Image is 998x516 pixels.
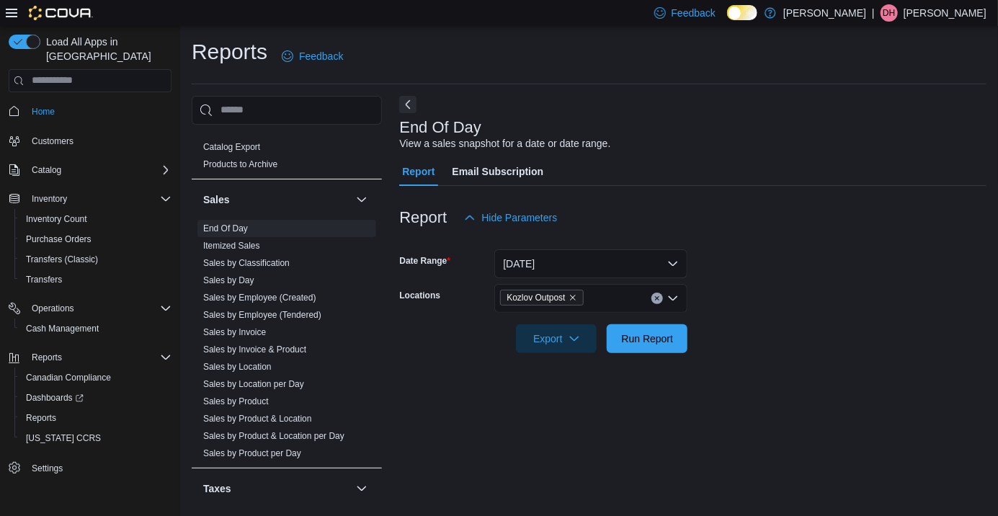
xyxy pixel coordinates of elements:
a: Sales by Invoice [203,327,266,337]
span: End Of Day [203,223,248,234]
button: Hide Parameters [458,203,563,232]
a: Sales by Employee (Tendered) [203,310,321,320]
p: [PERSON_NAME] [783,4,866,22]
a: Purchase Orders [20,231,97,248]
span: Inventory [32,193,67,205]
span: Kozlov Outpost [500,290,583,306]
span: Catalog [32,164,61,176]
button: Inventory Count [14,209,177,229]
button: Cash Management [14,319,177,339]
span: Sales by Employee (Tendered) [203,309,321,321]
span: Email Subscription [453,157,544,186]
span: Customers [32,135,73,147]
img: Cova [29,6,93,20]
a: Home [26,103,61,120]
span: Dark Mode [727,20,728,21]
a: [US_STATE] CCRS [20,430,107,447]
span: Sales by Product per Day [203,448,301,459]
a: Transfers (Classic) [20,251,104,268]
div: Sales [192,220,382,468]
p: | [872,4,875,22]
span: Canadian Compliance [26,372,111,383]
span: Customers [26,132,171,150]
span: Settings [26,458,171,476]
a: Itemized Sales [203,241,260,251]
span: Sales by Location [203,361,272,373]
button: Operations [26,300,80,317]
a: Inventory Count [20,210,93,228]
a: Sales by Classification [203,258,290,268]
span: Hide Parameters [481,210,557,225]
button: [US_STATE] CCRS [14,428,177,448]
a: End Of Day [203,223,248,233]
a: Sales by Product per Day [203,448,301,458]
span: Reports [26,412,56,424]
span: Transfers (Classic) [20,251,171,268]
a: Feedback [276,42,349,71]
button: Sales [203,192,350,207]
button: [DATE] [494,249,687,278]
span: Dashboards [20,389,171,406]
span: Transfers [26,274,62,285]
span: Sales by Employee (Created) [203,292,316,303]
span: Run Report [622,332,674,346]
span: Transfers (Classic) [26,254,98,265]
div: View a sales snapshot for a date or date range. [399,136,610,151]
button: Taxes [353,480,370,497]
span: Settings [32,463,63,474]
span: Report [402,157,435,186]
span: Kozlov Outpost [507,290,565,305]
span: Cash Management [26,323,99,334]
p: [PERSON_NAME] [904,4,986,22]
span: Products to Archive [203,159,277,170]
button: Canadian Compliance [14,368,177,388]
span: Sales by Product & Location per Day [203,430,344,442]
span: Operations [26,300,171,317]
label: Locations [399,290,440,301]
span: Dashboards [26,392,84,404]
span: Sales by Day [203,275,254,286]
div: Derek Hurren [881,4,898,22]
span: Sales by Invoice [203,326,266,338]
span: Purchase Orders [20,231,171,248]
button: Sales [353,191,370,208]
button: Inventory [26,190,73,208]
span: Purchase Orders [26,233,92,245]
button: Taxes [203,481,350,496]
div: Products [192,138,382,179]
span: Home [32,106,55,117]
button: Reports [3,347,177,368]
a: Customers [26,133,79,150]
a: Sales by Day [203,275,254,285]
h3: Taxes [203,481,231,496]
a: Transfers [20,271,68,288]
a: Dashboards [20,389,89,406]
button: Reports [14,408,177,428]
span: DH [883,4,895,22]
a: Canadian Compliance [20,369,117,386]
span: Export [525,324,588,353]
button: Next [399,96,416,113]
a: Dashboards [14,388,177,408]
a: Sales by Product & Location per Day [203,431,344,441]
span: Inventory Count [20,210,171,228]
span: Feedback [672,6,716,20]
a: Sales by Location per Day [203,379,304,389]
span: Inventory Count [26,213,87,225]
a: Settings [26,460,68,477]
a: Cash Management [20,320,104,337]
h3: End Of Day [399,119,481,136]
span: Itemized Sales [203,240,260,252]
a: Sales by Product [203,396,269,406]
button: Settings [3,457,177,478]
button: Customers [3,130,177,151]
span: Transfers [20,271,171,288]
span: Feedback [299,49,343,63]
button: Catalog [26,161,67,179]
button: Products [353,110,370,127]
span: Reports [26,349,171,366]
h1: Reports [192,37,267,66]
button: Transfers (Classic) [14,249,177,270]
nav: Complex example [9,95,171,516]
button: Transfers [14,270,177,290]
